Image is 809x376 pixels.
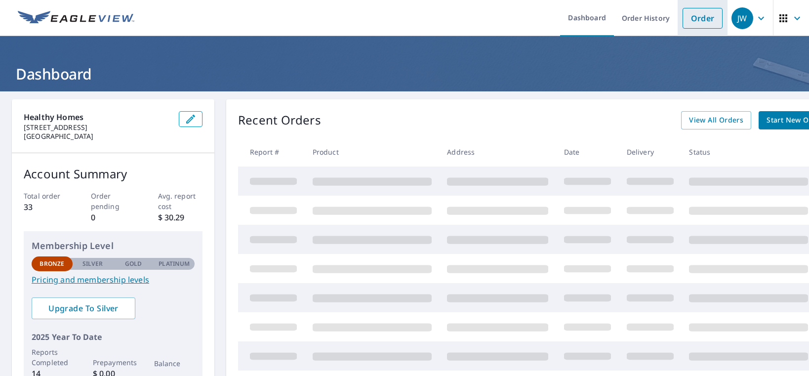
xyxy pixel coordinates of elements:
[689,114,743,126] span: View All Orders
[24,132,171,141] p: [GEOGRAPHIC_DATA]
[683,8,723,29] a: Order
[238,111,321,129] p: Recent Orders
[24,111,171,123] p: healthy homes
[158,211,203,223] p: $ 30.29
[556,137,619,167] th: Date
[91,211,136,223] p: 0
[159,259,190,268] p: Platinum
[681,111,751,129] a: View All Orders
[154,358,195,369] p: Balance
[32,347,73,368] p: Reports Completed
[32,239,195,252] p: Membership Level
[82,259,103,268] p: Silver
[24,123,171,132] p: [STREET_ADDRESS]
[93,357,134,368] p: Prepayments
[305,137,440,167] th: Product
[24,191,69,201] p: Total order
[619,137,682,167] th: Delivery
[32,331,195,343] p: 2025 Year To Date
[40,259,64,268] p: Bronze
[238,137,305,167] th: Report #
[91,191,136,211] p: Order pending
[18,11,134,26] img: EV Logo
[32,274,195,286] a: Pricing and membership levels
[125,259,142,268] p: Gold
[439,137,556,167] th: Address
[731,7,753,29] div: JW
[24,201,69,213] p: 33
[12,64,797,84] h1: Dashboard
[40,303,127,314] span: Upgrade To Silver
[158,191,203,211] p: Avg. report cost
[24,165,202,183] p: Account Summary
[32,297,135,319] a: Upgrade To Silver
